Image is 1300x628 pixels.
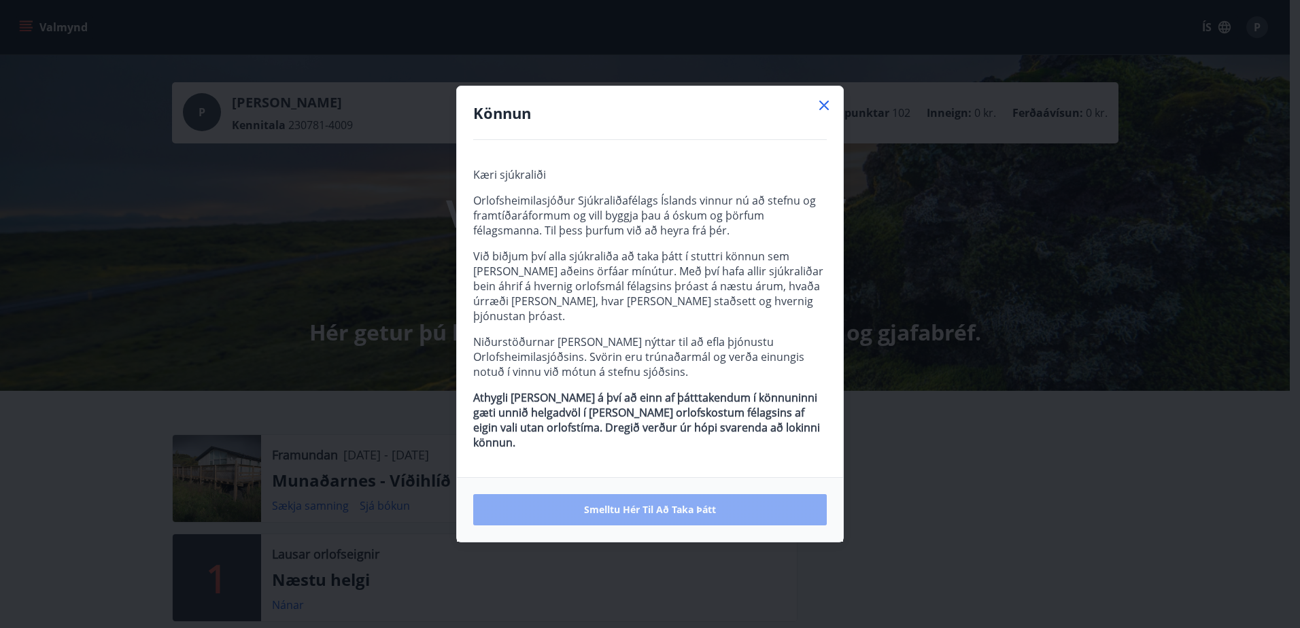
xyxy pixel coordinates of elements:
[473,249,827,324] p: Við biðjum því alla sjúkraliða að taka þátt í stuttri könnun sem [PERSON_NAME] aðeins örfáar mínú...
[473,167,827,182] p: Kæri sjúkraliði
[473,494,827,525] button: Smelltu hér til að taka þátt
[584,503,716,517] span: Smelltu hér til að taka þátt
[473,390,820,450] strong: Athygli [PERSON_NAME] á því að einn af þátttakendum í könnuninni gæti unnið helgadvöl í [PERSON_N...
[473,103,827,123] h4: Könnun
[473,334,827,379] p: Niðurstöðurnar [PERSON_NAME] nýttar til að efla þjónustu Orlofsheimilasjóðsins. Svörin eru trúnað...
[473,193,827,238] p: Orlofsheimilasjóður Sjúkraliðafélags Íslands vinnur nú að stefnu og framtíðaráformum og vill bygg...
